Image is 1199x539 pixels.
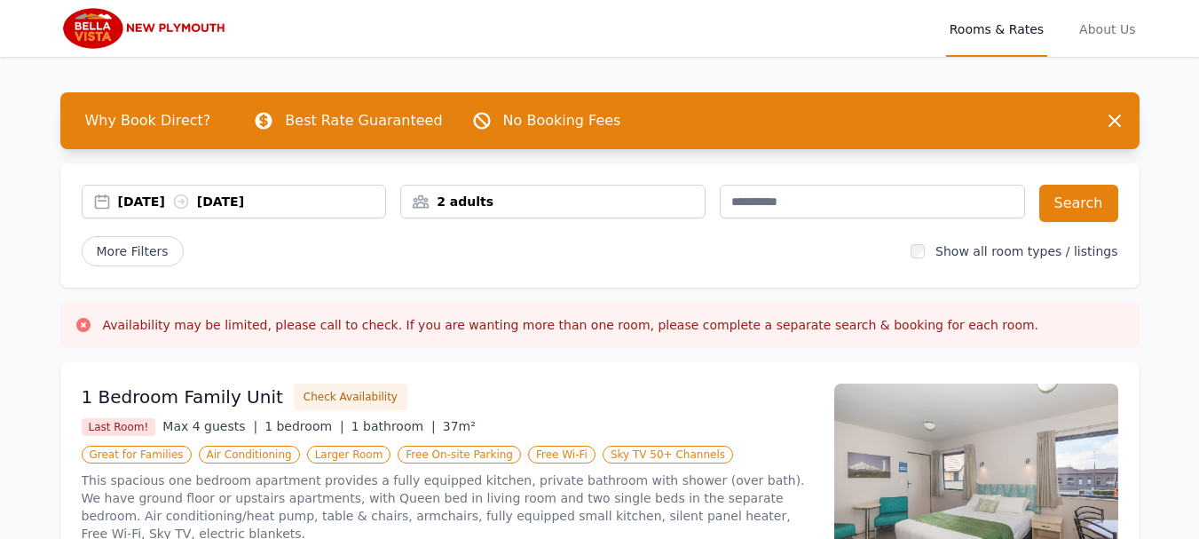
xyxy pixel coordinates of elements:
h3: 1 Bedroom Family Unit [82,384,283,409]
h3: Availability may be limited, please call to check. If you are wanting more than one room, please ... [103,316,1039,334]
p: Best Rate Guaranteed [285,110,442,131]
span: More Filters [82,236,184,266]
span: Last Room! [82,418,156,436]
img: Bella Vista New Plymouth [60,7,232,50]
span: Free Wi-Fi [528,446,596,464]
div: [DATE] [DATE] [118,193,386,210]
button: Search [1039,185,1118,222]
span: 37m² [443,419,476,433]
span: Great for Families [82,446,192,464]
span: Max 4 guests | [162,419,257,433]
span: Why Book Direct? [71,103,225,139]
button: Check Availability [294,384,407,410]
span: Larger Room [307,446,391,464]
span: Air Conditioning [199,446,300,464]
span: 1 bathroom | [351,419,436,433]
span: 1 bedroom | [264,419,344,433]
p: No Booking Fees [503,110,621,131]
span: Free On-site Parking [398,446,521,464]
span: Sky TV 50+ Channels [603,446,733,464]
label: Show all room types / listings [935,244,1117,258]
div: 2 adults [401,193,705,210]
